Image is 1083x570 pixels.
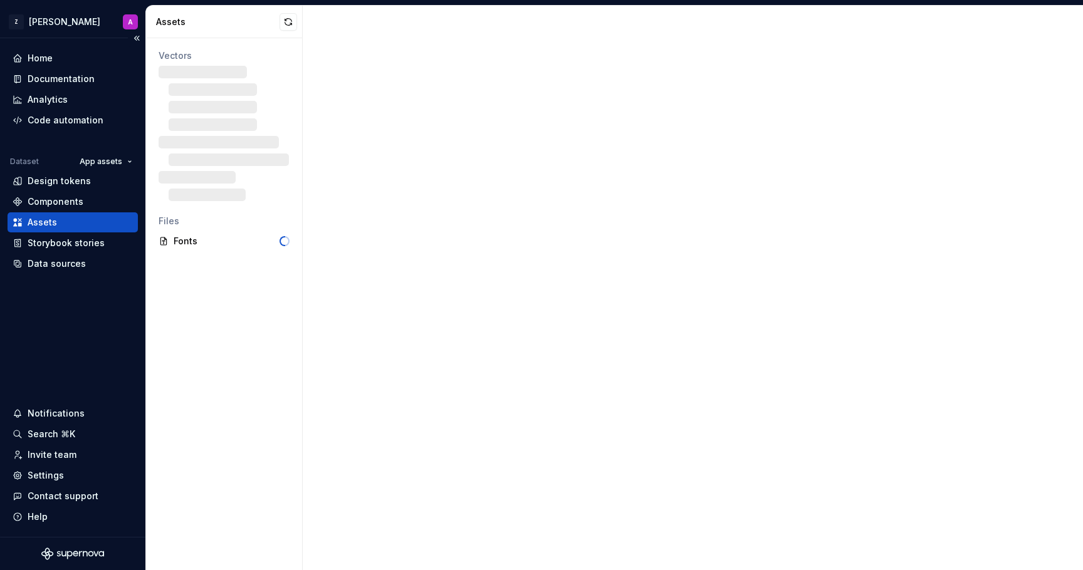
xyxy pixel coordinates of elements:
a: Fonts [154,231,295,251]
a: Storybook stories [8,233,138,253]
div: Assets [28,216,57,229]
div: Z [9,14,24,29]
div: Settings [28,469,64,482]
div: Help [28,510,48,523]
div: Data sources [28,257,86,270]
div: Files [159,215,290,227]
div: Analytics [28,93,68,106]
div: A [128,17,133,27]
div: Components [28,195,83,208]
a: Code automation [8,110,138,130]
button: App assets [74,153,138,170]
div: Design tokens [28,175,91,187]
button: Z[PERSON_NAME]A [3,8,143,35]
button: Contact support [8,486,138,506]
button: Help [8,507,138,527]
div: Fonts [174,235,280,247]
a: Settings [8,465,138,485]
div: Home [28,52,53,65]
div: Code automation [28,114,103,127]
div: Documentation [28,73,95,85]
button: Search ⌘K [8,424,138,444]
a: Documentation [8,69,138,89]
div: Assets [156,16,280,28]
a: Design tokens [8,171,138,191]
span: App assets [80,157,122,167]
a: Components [8,192,138,212]
button: Notifications [8,403,138,423]
a: Analytics [8,90,138,110]
div: Search ⌘K [28,428,75,440]
button: Collapse sidebar [128,29,145,47]
a: Data sources [8,254,138,274]
a: Assets [8,212,138,232]
div: Vectors [159,49,290,62]
svg: Supernova Logo [41,547,104,560]
a: Home [8,48,138,68]
a: Invite team [8,445,138,465]
div: Storybook stories [28,237,105,249]
div: Invite team [28,448,76,461]
div: Dataset [10,157,39,167]
div: Contact support [28,490,98,502]
div: [PERSON_NAME] [29,16,100,28]
div: Notifications [28,407,85,420]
